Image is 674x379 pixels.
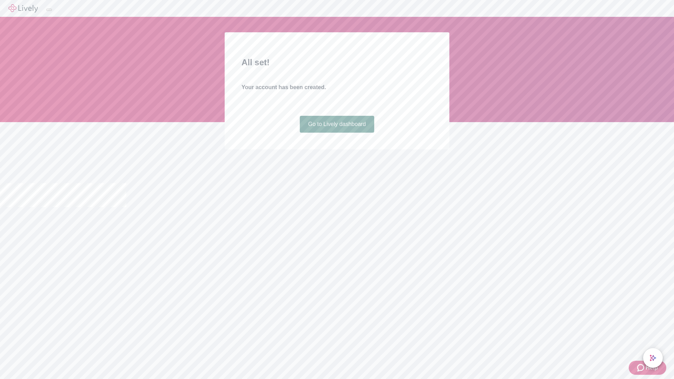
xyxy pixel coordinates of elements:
[649,354,656,361] svg: Lively AI Assistant
[643,348,663,368] button: chat
[646,364,658,372] span: Help
[629,361,666,375] button: Zendesk support iconHelp
[242,83,432,92] h4: Your account has been created.
[242,56,432,69] h2: All set!
[637,364,646,372] svg: Zendesk support icon
[8,4,38,13] img: Lively
[300,116,375,133] a: Go to Lively dashboard
[46,9,52,11] button: Log out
